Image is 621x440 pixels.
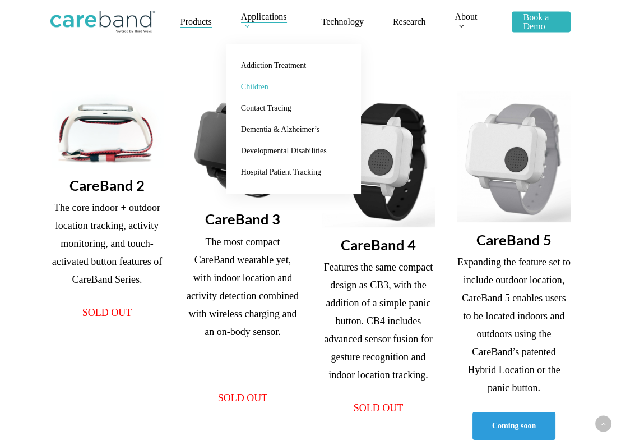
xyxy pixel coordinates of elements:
span: SOLD OUT [218,392,268,404]
span: SOLD OUT [354,402,404,414]
span: About [455,12,477,21]
p: The core indoor + outdoor location tracking, activity monitoring, and touch-activated button feat... [50,199,164,304]
a: Dementia & Alzheimer’s [238,119,350,140]
a: Coming soon [472,412,555,440]
h3: CareBand 4 [322,236,435,254]
span: Hospital Patient Tracking [241,168,321,176]
a: Hospital Patient Tracking [238,162,350,183]
span: Addiction Treatment [241,61,306,70]
a: About [455,12,483,31]
a: Applications [241,12,293,31]
a: Technology [322,17,364,26]
p: Features the same compact design as CB3, with the addition of a simple panic button. CB4 includes... [322,258,435,399]
a: Products [180,17,212,26]
p: The most compact CareBand wearable yet, with indoor location and activity detection combined with... [186,233,299,356]
a: Research [393,17,426,26]
a: Contact Tracing [238,98,350,119]
img: CareBand [50,11,155,33]
span: Contact Tracing [241,104,291,112]
a: Developmental Disabilities [238,140,350,162]
span: Coming soon [492,420,536,432]
p: Expanding the feature set to include outdoor location, CareBand 5 enables users to be located ind... [457,253,571,397]
span: Developmental Disabilities [241,146,327,155]
h3: CareBand 5 [457,231,571,249]
a: Back to top [595,416,611,432]
span: Dementia & Alzheimer’s [241,125,319,134]
span: Children [241,82,268,91]
a: Book a Demo [512,13,571,31]
a: Addiction Treatment [238,55,350,76]
h3: CareBand 2 [50,176,164,194]
span: Book a Demo [523,12,549,31]
h3: CareBand 3 [186,210,299,228]
span: Applications [241,12,287,21]
a: Children [238,76,350,98]
span: SOLD OUT [82,307,132,318]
